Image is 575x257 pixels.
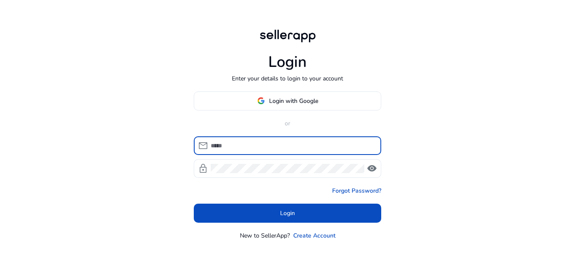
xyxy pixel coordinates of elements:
a: Create Account [293,231,336,240]
h1: Login [268,53,307,71]
span: Login with Google [269,97,318,105]
p: New to SellerApp? [240,231,290,240]
span: Login [280,209,295,218]
a: Forgot Password? [332,186,381,195]
img: google-logo.svg [257,97,265,105]
button: Login with Google [194,91,381,111]
button: Login [194,204,381,223]
span: mail [198,141,208,151]
span: lock [198,163,208,174]
span: visibility [367,163,377,174]
p: or [194,119,381,128]
p: Enter your details to login to your account [232,74,343,83]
